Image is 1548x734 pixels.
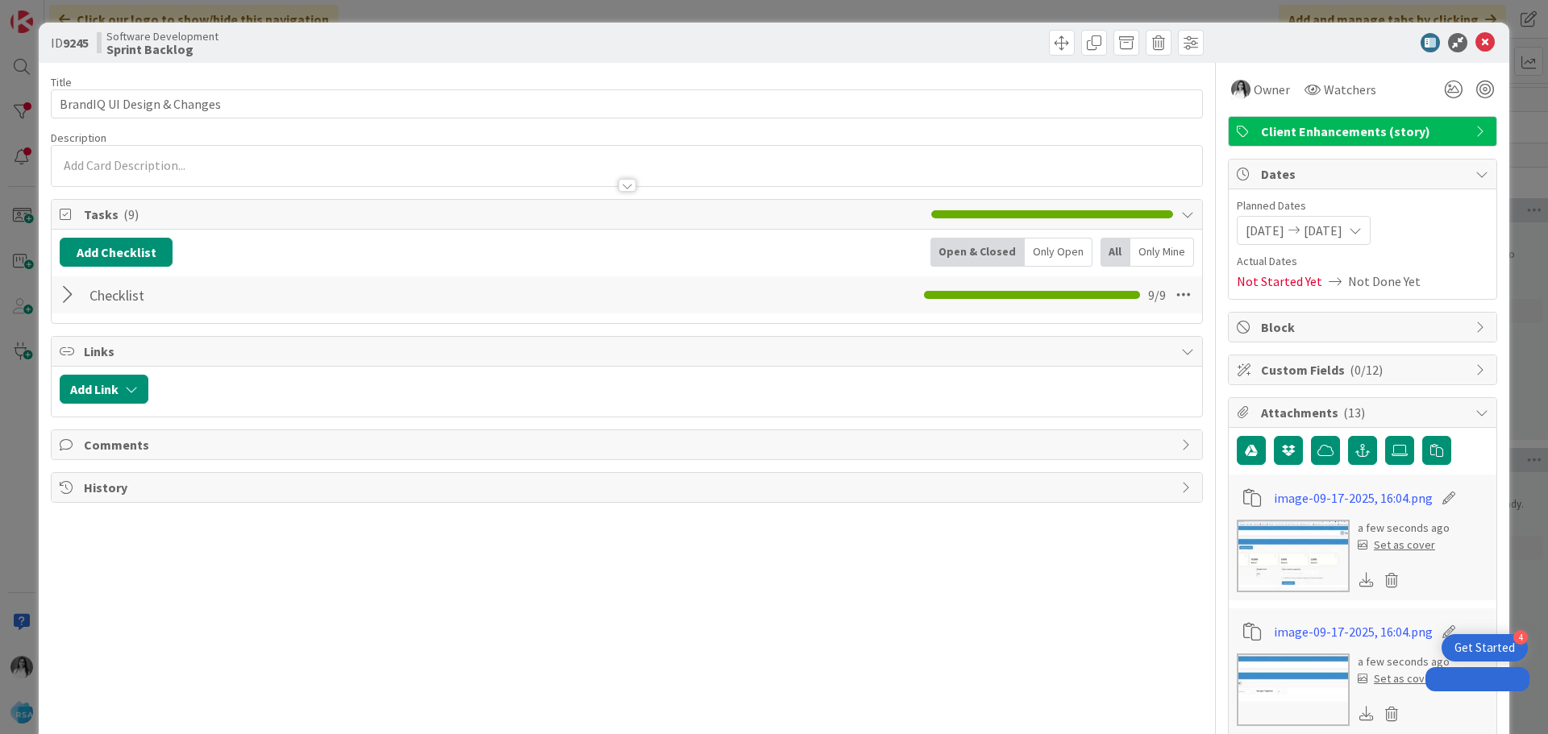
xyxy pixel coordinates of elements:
span: Actual Dates [1237,253,1488,270]
span: ( 13 ) [1343,404,1365,421]
div: Set as cover [1358,537,1435,554]
button: Add Link [60,375,148,404]
div: Get Started [1454,640,1515,656]
a: image-09-17-2025, 16:04.png [1274,622,1433,641]
div: Set as cover [1358,670,1435,687]
span: Dates [1261,164,1467,184]
div: Only Open [1025,238,1092,267]
span: Watchers [1324,80,1376,99]
div: Open Get Started checklist, remaining modules: 4 [1442,634,1528,661]
span: [DATE] [1304,221,1342,240]
div: Only Mine [1130,238,1194,267]
div: Download [1358,703,1375,724]
input: Add Checklist... [84,280,447,309]
button: Add Checklist [60,238,173,267]
a: image-09-17-2025, 16:04.png [1274,488,1433,508]
span: ( 0/12 ) [1350,362,1383,378]
span: Not Done Yet [1348,272,1421,291]
span: Tasks [84,205,923,224]
span: Block [1261,317,1467,337]
b: Sprint Backlog [106,43,218,56]
div: All [1101,238,1130,267]
div: Download [1358,570,1375,591]
div: Open & Closed [930,238,1025,267]
span: ( 9 ) [123,206,139,222]
span: 9 / 9 [1148,285,1166,305]
input: type card name here... [51,89,1203,118]
span: Description [51,131,106,145]
b: 9245 [63,35,89,51]
span: ID [51,33,89,52]
span: Links [84,342,1173,361]
span: Owner [1254,80,1290,99]
span: Custom Fields [1261,360,1467,379]
span: Software Development [106,30,218,43]
span: Planned Dates [1237,197,1488,214]
span: History [84,478,1173,497]
span: Comments [84,435,1173,454]
div: 4 [1513,630,1528,645]
img: bs [1231,80,1250,99]
div: a few seconds ago [1358,520,1450,537]
span: Not Started Yet [1237,272,1322,291]
div: a few seconds ago [1358,653,1450,670]
label: Title [51,75,72,89]
span: Client Enhancements (story) [1261,122,1467,141]
span: [DATE] [1246,221,1284,240]
span: Attachments [1261,403,1467,422]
